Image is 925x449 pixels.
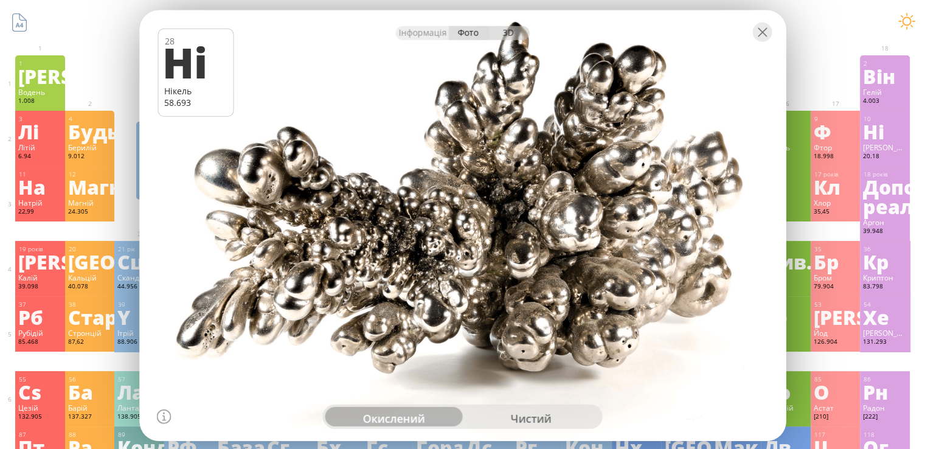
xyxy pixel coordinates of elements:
font: Стронцій [68,328,102,338]
font: Хлор [814,198,831,207]
font: Аргон [863,217,884,227]
font: 19 років [19,245,43,253]
font: 137.327 [68,412,92,420]
font: На [18,173,46,201]
font: 17 років [814,170,839,178]
font: Астат [814,403,834,412]
font: Бр [814,248,839,276]
font: Кальцій [68,273,97,282]
font: Талбіка. Інтерактивна хімія [329,6,596,31]
font: 87 [19,431,26,439]
font: Бром [814,273,832,282]
font: 11 [19,170,26,178]
font: [PERSON_NAME] [863,328,920,338]
font: [210] [814,412,828,420]
font: Кр [863,248,889,276]
font: Натрій [18,198,43,207]
font: 1.008 [18,97,35,105]
font: Йод [814,328,828,338]
font: Магній [68,173,142,201]
font: 85 [814,375,822,383]
font: Скандій [117,273,146,282]
font: 55 [19,375,26,383]
font: 4.003 [863,97,879,105]
font: [PERSON_NAME] [18,62,180,90]
font: 39.098 [18,282,38,290]
font: Магній [68,198,94,207]
font: 18 років [864,170,888,178]
font: 20 [69,245,76,253]
font: Рб [18,303,43,331]
font: Лі [18,117,39,145]
font: Ні [863,117,884,145]
font: Він [863,62,895,90]
font: 86 [864,375,871,383]
font: 132.905 [18,412,42,420]
font: Старший [68,303,165,331]
font: 85.468 [18,338,38,346]
font: 2 [864,60,867,68]
font: 89 [118,431,125,439]
font: Хе [863,303,889,331]
font: 20.18 [863,152,879,160]
font: Водень [18,87,45,97]
font: 88 [69,431,76,439]
font: 54 [864,301,871,308]
font: 40.078 [68,282,88,290]
font: 35 [814,245,822,253]
font: Барій [68,403,88,412]
font: 6.94 [18,152,31,160]
font: 35,45 [814,207,830,215]
font: 9.012 [68,152,85,160]
font: 138.905 [117,412,141,420]
font: [PERSON_NAME] [863,142,920,152]
font: Ба [68,378,93,406]
font: 10 [864,115,871,123]
font: 118 [864,431,875,439]
font: Фтор [814,142,832,152]
font: 38 [69,301,76,308]
font: 131.293 [863,338,887,346]
font: Див. [764,248,812,276]
font: 21 рік [118,245,135,253]
font: Cs [18,378,41,406]
font: чистий [511,411,552,425]
font: 57 [118,375,125,383]
font: Ні [162,32,207,91]
font: 18.998 [814,152,834,160]
font: [PERSON_NAME]. [18,248,185,276]
font: 37 [19,301,26,308]
font: 39 [118,301,125,308]
font: [222] [863,412,878,420]
font: Ла [117,378,144,406]
font: 3 [19,115,23,123]
font: Цезій [18,403,38,412]
font: 87,62 [68,338,84,346]
font: Y [117,303,130,331]
font: 4 [69,115,72,123]
font: Ф [814,117,831,145]
font: Рубідій [18,328,43,338]
font: Ітрій [117,328,134,338]
font: Криптон [863,273,893,282]
font: 36 [864,245,871,253]
font: 3D [503,27,514,38]
font: [GEOGRAPHIC_DATA] [68,248,274,276]
font: Берилій [68,142,97,152]
font: 9 [814,115,818,123]
font: Рн [863,378,888,406]
font: Будь [68,117,119,145]
font: 83.798 [863,282,883,290]
font: Калій [18,273,38,282]
font: Кл [814,173,840,201]
font: 79.904 [814,282,834,290]
font: 88.906 [117,338,137,346]
font: 22,99 [18,207,34,215]
font: 24.305 [68,207,88,215]
font: Лантану [117,403,148,412]
font: 12 [69,170,76,178]
font: 44.956 [117,282,137,290]
font: 117 [814,431,825,439]
font: 39.948 [863,227,883,235]
font: 56 [69,375,76,383]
